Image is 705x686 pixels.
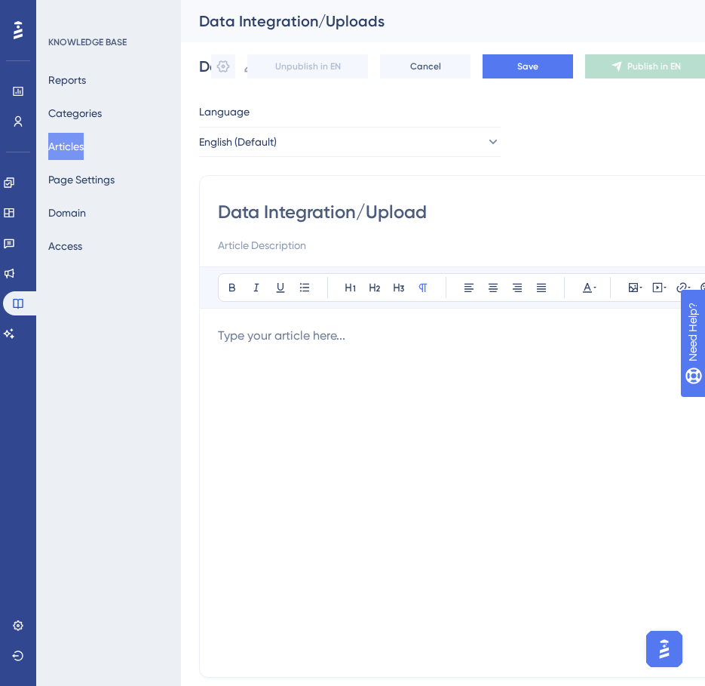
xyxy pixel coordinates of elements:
iframe: UserGuiding AI Assistant Launcher [642,626,687,672]
span: Unpublish in EN [275,60,341,72]
button: Access [48,232,82,260]
input: Article Name [199,56,237,77]
span: Need Help? [35,4,94,22]
button: Articles [48,133,84,160]
span: Save [517,60,538,72]
button: Reports [48,66,86,94]
span: English (Default) [199,133,277,151]
button: Categories [48,100,102,127]
button: Page Settings [48,166,115,193]
button: Save [483,54,573,78]
button: Unpublish in EN [247,54,368,78]
span: Language [199,103,250,121]
div: Data Integration/Uploads [199,11,649,32]
button: English (Default) [199,127,501,157]
span: Cancel [410,60,441,72]
span: Publish in EN [627,60,681,72]
button: Cancel [380,54,471,78]
div: KNOWLEDGE BASE [48,36,127,48]
button: Domain [48,199,86,226]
